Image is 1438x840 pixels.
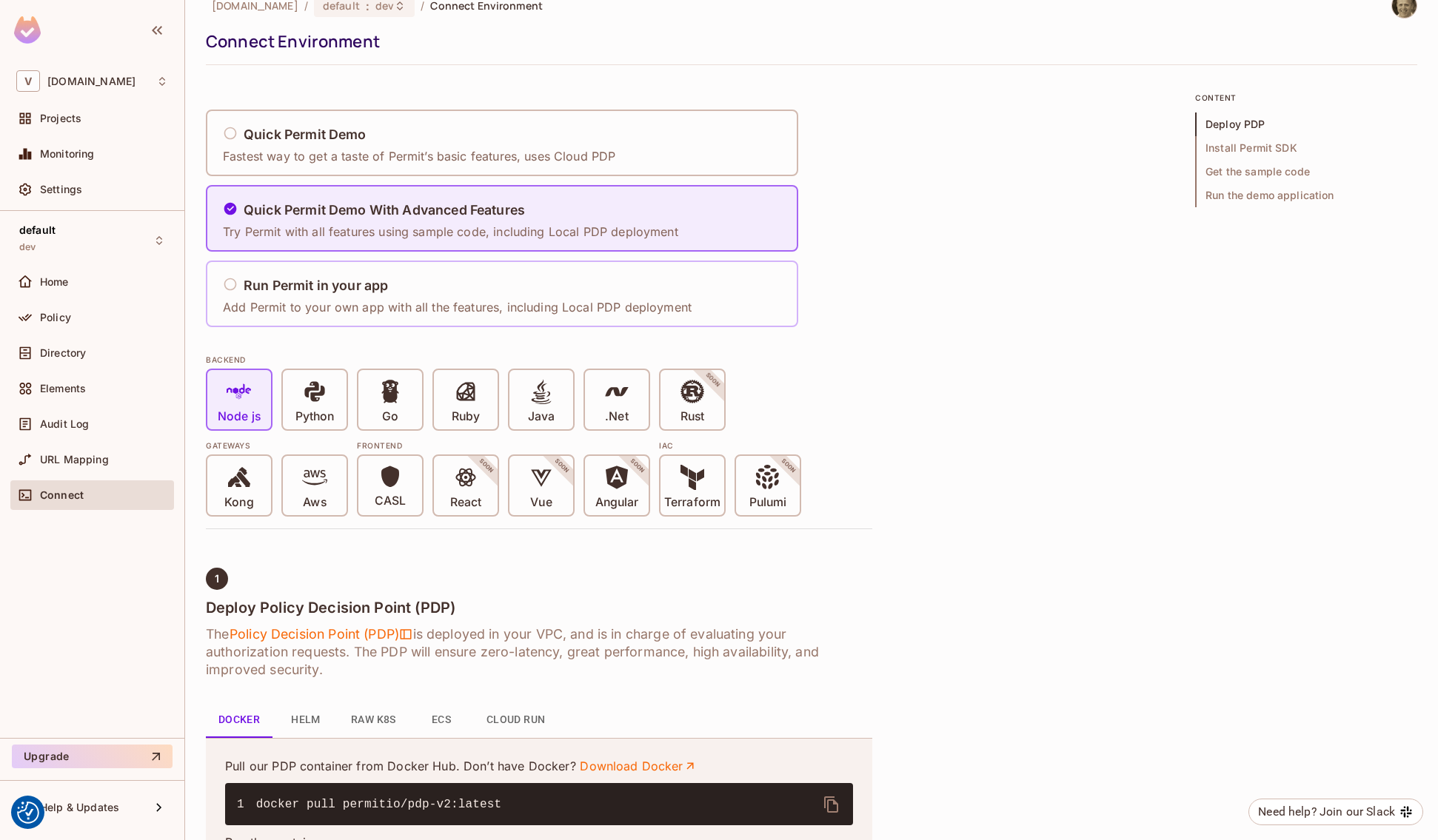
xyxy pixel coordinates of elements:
[595,495,639,510] p: Angular
[1195,112,1417,136] span: Deploy PDP
[225,758,853,774] p: Pull our PDP container from Docker Hub. Don’t have Docker?
[450,495,481,510] p: React
[814,787,849,822] button: delete
[357,440,650,451] div: Frontend
[14,16,41,44] img: SReyMgAAAABJRU5ErkJggg==
[12,745,173,768] button: Upgrade
[533,437,591,495] span: SOON
[580,758,697,774] a: Download Docker
[659,440,801,451] div: IAC
[244,203,525,218] h5: Quick Permit Demo With Advanced Features
[475,702,558,738] button: Cloud Run
[382,409,398,424] p: Go
[215,573,219,585] span: 1
[40,276,69,288] span: Home
[303,495,326,510] p: Aws
[47,75,136,87] span: Workspace: vimond.com
[1258,803,1395,821] div: Need help? Join our Slack
[458,437,515,495] span: SOON
[237,796,256,813] span: 1
[244,127,367,142] h5: Quick Permit Demo
[223,224,678,240] p: Try Permit with all features using sample code, including Local PDP deployment
[40,383,86,394] span: Elements
[339,702,408,738] button: Raw K8s
[256,798,502,811] span: docker pull permitio/pdp-v2:latest
[206,702,272,738] button: Docker
[223,299,692,315] p: Add Permit to your own app with all the features, including Local PDP deployment
[218,409,261,424] p: Node js
[40,802,119,813] span: Help & Updates
[609,437,666,495] span: SOON
[206,354,872,366] div: BACKEND
[19,224,56,236] span: default
[40,489,84,501] span: Connect
[1195,184,1417,207] span: Run the demo application
[1195,92,1417,104] p: content
[40,184,82,195] span: Settings
[16,70,40,92] span: V
[40,418,89,430] span: Audit Log
[206,440,348,451] div: Gateways
[223,148,615,164] p: Fastest way to get a taste of Permit’s basic features, uses Cloud PDP
[295,409,334,424] p: Python
[272,702,339,738] button: Helm
[224,495,253,510] p: Kong
[760,437,817,495] span: SOON
[40,112,81,124] span: Projects
[680,409,704,424] p: Rust
[244,278,388,293] h5: Run Permit in your app
[528,409,555,424] p: Java
[206,30,1410,53] div: Connect Environment
[40,347,86,359] span: Directory
[40,454,109,466] span: URL Mapping
[684,352,742,409] span: SOON
[206,599,872,616] h4: Deploy Policy Decision Point (PDP)
[229,625,412,643] span: Policy Decision Point (PDP)
[40,312,71,323] span: Policy
[1195,136,1417,160] span: Install Permit SDK
[375,494,406,508] p: CASL
[17,802,39,824] img: Revisit consent button
[17,802,39,824] button: Consent Preferences
[206,625,872,679] h6: The is deployed in your VPC, and is in charge of evaluating your authorization requests. The PDP ...
[40,148,95,160] span: Monitoring
[530,495,552,510] p: Vue
[605,409,628,424] p: .Net
[452,409,480,424] p: Ruby
[408,702,475,738] button: ECS
[749,495,786,510] p: Pulumi
[664,495,720,510] p: Terraform
[19,241,36,253] span: dev
[1195,160,1417,184] span: Get the sample code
